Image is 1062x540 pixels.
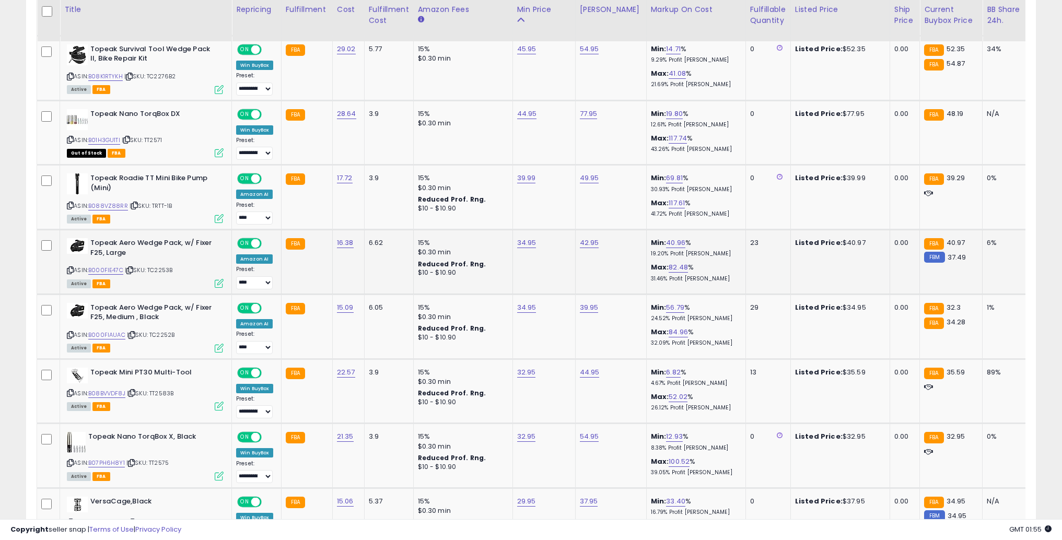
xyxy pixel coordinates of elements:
[651,210,738,218] p: 41.72% Profit [PERSON_NAME]
[580,431,599,442] a: 54.95
[418,195,486,204] b: Reduced Prof. Rng.
[236,448,273,457] div: Win BuyBox
[135,524,181,534] a: Privacy Policy
[894,238,912,248] div: 0.00
[92,344,110,353] span: FBA
[669,133,687,144] a: 117.74
[666,496,685,507] a: 33.40
[67,303,224,351] div: ASIN:
[651,469,738,476] p: 39.05% Profit [PERSON_NAME]
[236,460,273,484] div: Preset:
[260,174,277,183] span: OFF
[795,303,882,312] div: $34.95
[987,368,1021,377] div: 89%
[651,339,738,347] p: 32.09% Profit [PERSON_NAME]
[750,303,783,312] div: 29
[418,238,505,248] div: 15%
[651,81,738,88] p: 21.69% Profit [PERSON_NAME]
[236,72,273,96] div: Preset:
[418,268,505,277] div: $10 - $10.90
[236,319,273,328] div: Amazon AI
[651,263,738,282] div: %
[580,367,600,378] a: 44.95
[67,402,91,411] span: All listings currently available for purchase on Amazon
[418,324,486,333] b: Reduced Prof. Rng.
[651,432,738,451] div: %
[924,252,944,263] small: FBM
[651,457,738,476] div: %
[795,497,882,506] div: $37.95
[92,402,110,411] span: FBA
[418,453,486,462] b: Reduced Prof. Rng.
[125,266,172,274] span: | SKU: TC2253B
[67,368,88,383] img: 31XJV-euIKS._SL40_.jpg
[651,497,738,516] div: %
[750,497,783,506] div: 0
[67,472,91,481] span: All listings currently available for purchase on Amazon
[260,498,277,507] span: OFF
[88,459,125,467] a: B07PH6H8Y1
[517,367,536,378] a: 32.95
[651,404,738,412] p: 26.12% Profit [PERSON_NAME]
[337,44,356,54] a: 29.02
[369,368,405,377] div: 3.9
[236,395,273,419] div: Preset:
[418,183,505,193] div: $0.30 min
[108,149,125,158] span: FBA
[90,44,217,66] b: Topeak Survival Tool Wedge Pack II, Bike Repair Kit
[286,173,305,185] small: FBA
[947,302,961,312] span: 32.3
[651,262,669,272] b: Max:
[651,315,738,322] p: 24.52% Profit [PERSON_NAME]
[580,4,642,15] div: [PERSON_NAME]
[580,238,599,248] a: 42.95
[669,327,688,337] a: 84.96
[924,173,943,185] small: FBA
[651,44,667,54] b: Min:
[651,368,738,387] div: %
[286,497,305,508] small: FBA
[238,110,251,119] span: ON
[651,327,669,337] b: Max:
[238,498,251,507] span: ON
[369,432,405,441] div: 3.9
[987,497,1021,506] div: N/A
[67,432,224,479] div: ASIN:
[67,238,224,287] div: ASIN:
[651,238,738,257] div: %
[418,506,505,515] div: $0.30 min
[947,496,966,506] span: 34.95
[924,368,943,379] small: FBA
[894,4,915,26] div: Ship Price
[517,302,536,313] a: 34.95
[580,302,599,313] a: 39.95
[236,384,273,393] div: Win BuyBox
[67,44,88,65] img: 51rOMMQJY2S._SL40_.jpg
[517,496,536,507] a: 29.95
[418,119,505,128] div: $0.30 min
[89,524,134,534] a: Terms of Use
[987,238,1021,248] div: 6%
[369,4,409,26] div: Fulfillment Cost
[337,496,354,507] a: 15.06
[651,302,667,312] b: Min:
[88,389,125,398] a: B08BVVDF8J
[580,109,598,119] a: 77.95
[795,44,843,54] b: Listed Price:
[238,45,251,54] span: ON
[894,303,912,312] div: 0.00
[67,368,224,410] div: ASIN:
[924,318,943,329] small: FBA
[924,59,943,71] small: FBA
[67,279,91,288] span: All listings currently available for purchase on Amazon
[90,497,217,509] b: VersaCage,Black
[651,238,667,248] b: Min:
[126,459,169,467] span: | SKU: TT2575
[418,54,505,63] div: $0.30 min
[924,497,943,508] small: FBA
[947,109,964,119] span: 48.19
[651,456,669,466] b: Max:
[92,472,110,481] span: FBA
[651,56,738,64] p: 9.29% Profit [PERSON_NAME]
[260,110,277,119] span: OFF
